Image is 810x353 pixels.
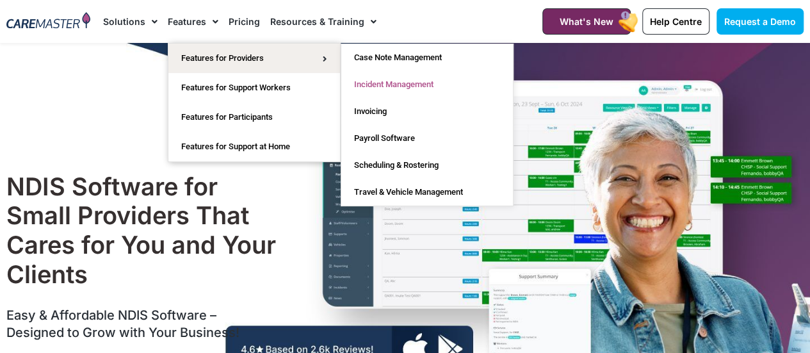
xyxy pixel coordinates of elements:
span: Request a Demo [724,16,796,27]
h1: NDIS Software for Small Providers That Cares for You and Your Clients [6,172,277,289]
a: Features for Support Workers [168,73,340,103]
a: Features for Support at Home [168,132,340,161]
a: Help Centre [642,8,709,35]
span: What's New [560,16,613,27]
a: Invoicing [341,98,513,125]
ul: Features for Providers [341,44,514,206]
a: Features for Participants [168,103,340,132]
a: Payroll Software [341,125,513,152]
ul: Features [168,43,341,162]
span: Help Centre [650,16,702,27]
a: Travel & Vehicle Management [341,179,513,206]
a: Incident Management [341,71,513,98]
a: What's New [542,8,631,35]
a: Case Note Management [341,44,513,71]
span: Easy & Affordable NDIS Software – Designed to Grow with Your Business! [6,308,239,340]
img: CareMaster Logo [6,12,90,31]
a: Features for Providers [168,44,340,73]
a: Request a Demo [717,8,804,35]
a: Scheduling & Rostering [341,152,513,179]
